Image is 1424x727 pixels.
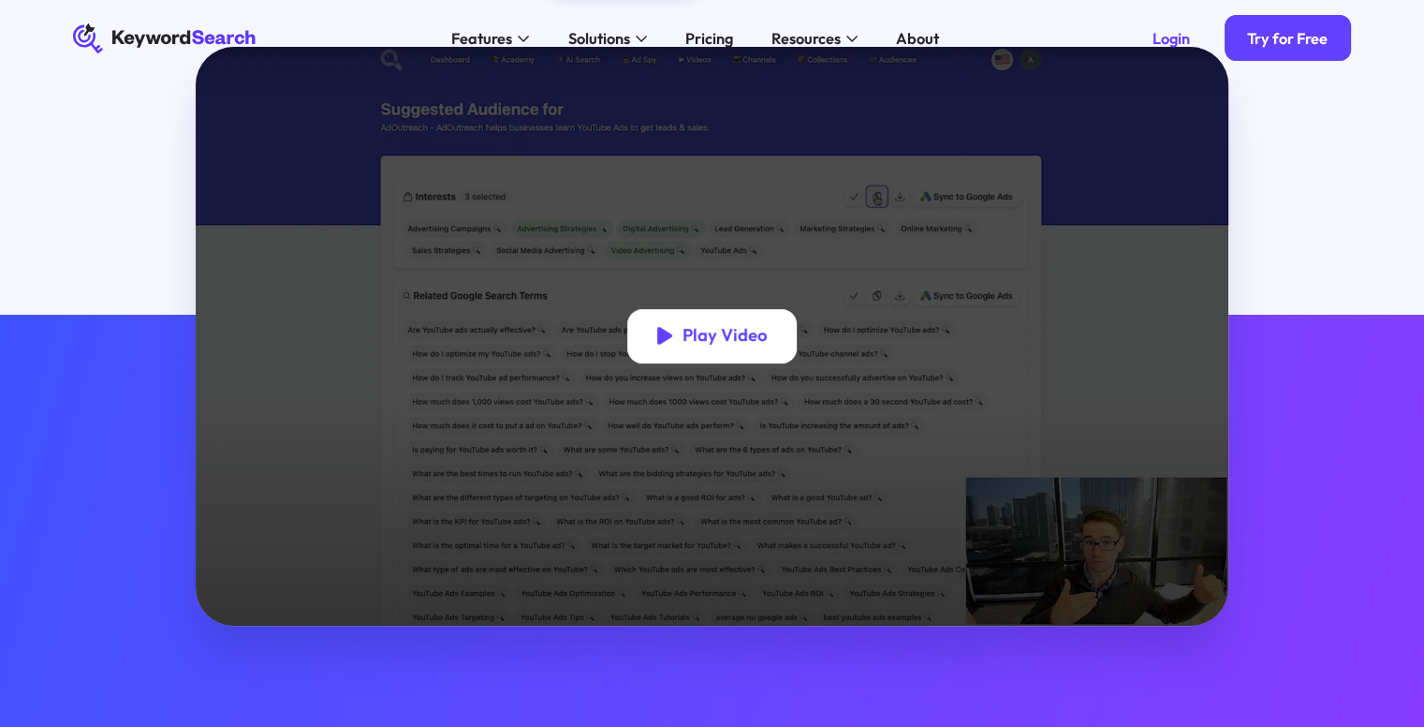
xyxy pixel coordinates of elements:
[1247,29,1328,48] div: Try for Free
[1225,15,1351,61] a: Try for Free
[685,27,733,51] div: Pricing
[451,27,512,51] div: Features
[673,23,744,54] a: Pricing
[896,27,939,51] div: About
[196,47,1228,626] a: Play Video
[1129,15,1212,61] a: Login
[771,27,840,51] div: Resources
[1152,29,1190,48] div: Login
[884,23,950,54] a: About
[567,27,629,51] div: Solutions
[683,325,767,347] div: Play Video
